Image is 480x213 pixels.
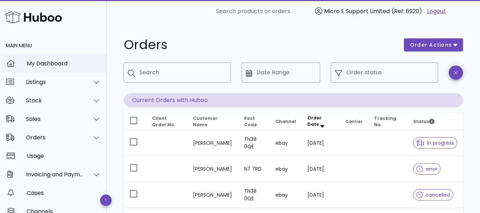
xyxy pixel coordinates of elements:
[187,156,238,182] td: [PERSON_NAME]
[238,156,270,182] td: N7 7RD
[408,113,463,130] th: Status
[392,7,422,15] span: (Ref: 6920)
[146,113,187,130] th: Client Order No.
[324,7,390,15] span: Micro E Support Limited
[302,113,340,130] th: Order Date: Sorted descending. Activate to remove sorting.
[26,97,84,104] div: Stock
[26,116,84,122] div: Sales
[27,153,101,159] div: Usage
[270,156,302,182] td: ebay
[416,166,437,171] span: error
[307,115,322,127] span: Order Date
[26,79,84,85] div: Listings
[27,190,101,196] div: Cases
[124,38,395,51] h1: Orders
[27,60,101,67] div: My Dashboard
[238,182,270,208] td: TN38 0QE
[187,182,238,208] td: [PERSON_NAME]
[275,118,296,124] span: Channel
[345,118,363,124] span: Carrier
[244,115,257,128] span: Post Code
[26,171,84,178] div: Invoicing and Payments
[124,93,463,107] p: Current Orders with Huboo
[410,41,452,49] span: order actions
[152,115,176,128] span: Client Order No.
[193,115,217,128] span: Customer Name
[270,113,302,130] th: Channel
[302,182,340,208] td: [DATE]
[416,140,454,145] span: in progress
[187,130,238,156] td: [PERSON_NAME]
[238,130,270,156] td: TN38 0QE
[368,113,408,130] th: Tracking No.
[404,38,463,51] button: order actions
[413,118,435,124] span: Status
[302,130,340,156] td: [DATE]
[302,156,340,182] td: [DATE]
[340,113,368,130] th: Carrier
[270,182,302,208] td: ebay
[374,115,396,128] span: Tracking No.
[5,10,62,25] img: Huboo Logo
[270,130,302,156] td: ebay
[187,113,238,130] th: Customer Name
[26,134,84,141] div: Orders
[238,113,270,130] th: Post Code
[416,192,450,197] span: cancelled
[427,7,446,16] a: Logout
